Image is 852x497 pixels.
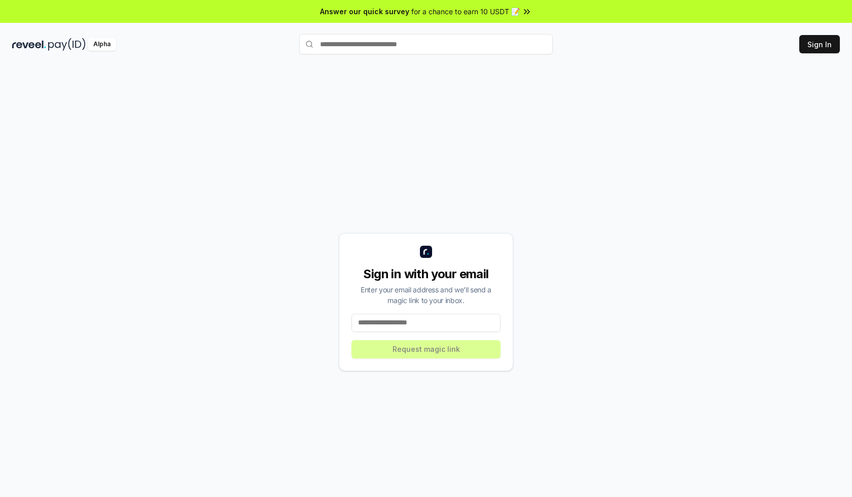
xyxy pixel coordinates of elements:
[320,6,409,17] span: Answer our quick survey
[411,6,520,17] span: for a chance to earn 10 USDT 📝
[799,35,840,53] button: Sign In
[351,266,501,282] div: Sign in with your email
[48,38,86,51] img: pay_id
[420,246,432,258] img: logo_small
[88,38,116,51] div: Alpha
[351,284,501,306] div: Enter your email address and we’ll send a magic link to your inbox.
[12,38,46,51] img: reveel_dark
